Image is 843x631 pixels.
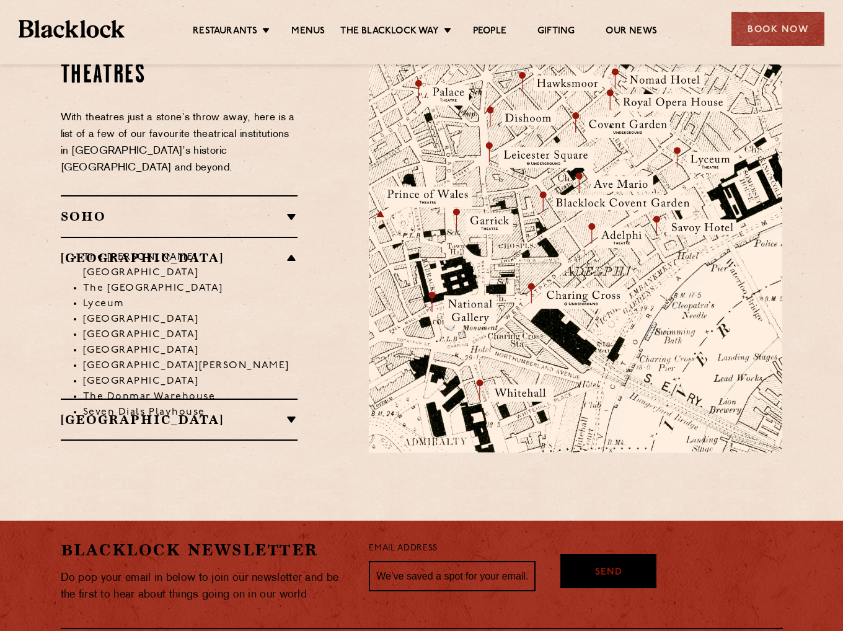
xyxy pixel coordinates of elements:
[83,343,298,358] li: [GEOGRAPHIC_DATA]
[61,539,351,561] h2: Blacklock Newsletter
[61,209,298,224] h2: SOHO
[291,25,325,39] a: Menus
[83,358,298,374] li: [GEOGRAPHIC_DATA][PERSON_NAME]
[731,12,824,46] div: Book Now
[61,412,298,427] h2: [GEOGRAPHIC_DATA]
[473,25,506,39] a: People
[83,250,298,281] li: The [PERSON_NAME][GEOGRAPHIC_DATA]
[369,542,437,556] label: Email Address
[83,281,298,296] li: The [GEOGRAPHIC_DATA]
[595,566,622,580] span: Send
[369,561,536,592] input: We’ve saved a spot for your email...
[340,25,438,39] a: The Blacklock Way
[537,25,575,39] a: Gifting
[19,20,125,38] img: BL_Textured_Logo-footer-cropped.svg
[83,312,298,327] li: [GEOGRAPHIC_DATA]
[61,570,351,603] p: Do pop your email in below to join our newsletter and be the first to hear about things going on ...
[606,25,657,39] a: Our News
[61,250,298,265] h2: [GEOGRAPHIC_DATA]
[83,374,298,389] li: [GEOGRAPHIC_DATA]
[624,337,798,452] img: svg%3E
[83,389,298,405] li: The Donmar Warehouse
[193,25,257,39] a: Restaurants
[83,327,298,343] li: [GEOGRAPHIC_DATA]
[61,113,295,173] span: With theatres just a stone’s throw away, here is a list of a few of our favourite theatrical inst...
[83,296,298,312] li: Lyceum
